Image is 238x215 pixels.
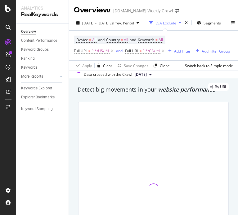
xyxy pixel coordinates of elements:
[21,64,64,71] a: Keywords
[21,5,64,11] div: Analytics
[89,37,91,42] span: =
[74,61,92,71] button: Apply
[92,36,97,44] span: All
[132,71,154,78] button: [DATE]
[194,18,223,28] button: Segments
[155,37,158,42] span: =
[174,49,191,54] div: Add Filter
[202,49,230,54] div: Add Filter Group
[147,18,184,28] button: LSA Exclude
[98,37,105,42] span: and
[124,36,128,44] span: All
[142,47,160,55] span: ^.*/CA/.*$
[184,20,189,26] div: times
[215,85,227,89] span: By URL
[21,64,38,71] div: Keywords
[74,18,141,28] button: [DATE] - [DATE]vsPrev. Period
[82,20,110,26] span: [DATE] - [DATE]
[84,72,132,77] div: Data crossed with the Crawl
[175,9,179,13] div: arrow-right-arrow-left
[21,85,52,92] div: Keywords Explorer
[125,48,139,54] span: Full URL
[21,37,57,44] div: Content Performance
[208,83,229,91] div: legacy label
[182,61,233,71] button: Switch back to Simple mode
[124,63,148,68] div: Save Changes
[113,8,173,14] div: [DOMAIN_NAME] Weekly Crawl
[135,72,147,77] span: 2025 Jul. 17th
[21,106,64,112] a: Keyword Sampling
[21,94,55,101] div: Explorer Bookmarks
[110,20,134,26] span: vs Prev. Period
[159,36,163,44] span: All
[138,37,155,42] span: Keywords
[116,48,123,54] button: and
[82,63,92,68] div: Apply
[21,55,64,62] a: Ranking
[21,28,36,35] div: Overview
[21,37,64,44] a: Content Performance
[21,73,43,80] div: More Reports
[21,11,64,18] div: RealKeywords
[160,63,170,68] div: Clone
[140,48,142,54] span: ≠
[103,63,112,68] div: Clear
[21,73,58,80] a: More Reports
[130,37,136,42] span: and
[21,46,49,53] div: Keyword Groups
[76,37,88,42] span: Device
[166,47,191,55] button: Add Filter
[106,37,120,42] span: Country
[121,37,123,42] span: =
[74,5,111,15] div: Overview
[21,28,64,35] a: Overview
[21,94,64,101] a: Explorer Bookmarks
[21,106,53,112] div: Keyword Sampling
[185,63,233,68] div: Switch back to Simple mode
[21,46,64,53] a: Keyword Groups
[88,48,91,54] span: ≠
[95,61,112,71] button: Clear
[92,47,110,55] span: ^.*/US/.*$
[115,61,148,71] button: Save Changes
[21,85,64,92] a: Keywords Explorer
[21,55,35,62] div: Ranking
[74,48,88,54] span: Full URL
[155,20,176,26] div: LSA Exclude
[193,47,230,55] button: Add Filter Group
[204,20,221,26] span: Segments
[151,61,170,71] button: Clone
